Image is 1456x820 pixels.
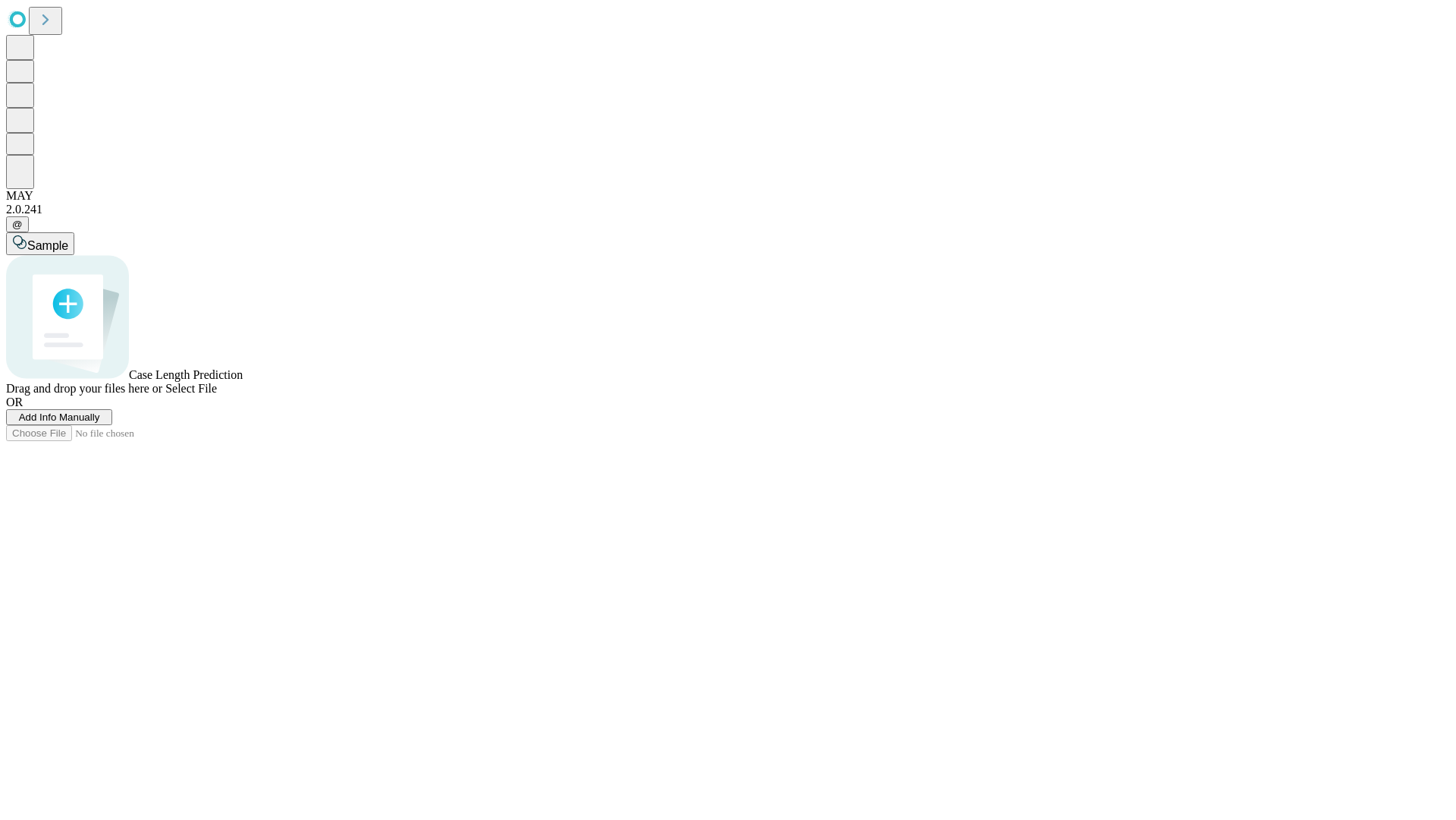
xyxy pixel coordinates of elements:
button: Sample [6,232,74,255]
span: Drag and drop your files here or [6,382,162,395]
button: Add Info Manually [6,409,112,425]
span: Case Length Prediction [129,368,243,381]
span: Sample [27,239,68,252]
div: 2.0.241 [6,203,1450,216]
span: Select File [165,382,217,395]
span: @ [12,219,23,230]
div: MAY [6,189,1450,203]
span: Add Info Manually [19,412,100,423]
span: OR [6,396,23,408]
button: @ [6,216,29,232]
